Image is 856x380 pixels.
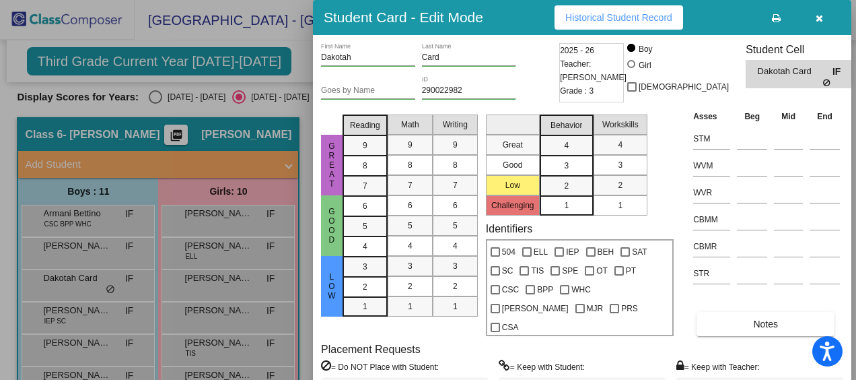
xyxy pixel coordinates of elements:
span: SAT [632,244,647,260]
span: Workskills [602,119,639,131]
span: Good [326,207,338,245]
span: 2 [363,281,367,293]
button: Historical Student Record [555,5,683,30]
span: Historical Student Record [565,12,672,23]
input: assessment [693,236,730,257]
input: assessment [693,156,730,176]
label: Identifiers [486,222,532,235]
span: WHC [571,282,591,298]
span: 8 [408,159,413,171]
input: assessment [693,183,730,203]
span: 5 [453,220,458,232]
span: [DEMOGRAPHIC_DATA] [639,79,729,95]
span: Notes [753,319,778,329]
span: 3 [564,160,569,172]
span: Math [401,119,419,131]
th: Beg [734,109,771,124]
span: 9 [453,139,458,151]
span: Great [326,141,338,189]
h3: Student Card - Edit Mode [324,9,483,26]
span: 7 [453,179,458,191]
span: 7 [408,179,413,191]
th: Asses [690,109,734,124]
span: 3 [363,261,367,273]
span: 7 [363,180,367,192]
span: Grade : 3 [560,84,594,98]
span: 5 [408,220,413,232]
span: SC [502,263,513,279]
input: assessment [693,129,730,149]
span: CSA [502,319,519,336]
label: = Do NOT Place with Student: [321,360,439,373]
span: 3 [453,260,458,272]
input: goes by name [321,86,415,96]
span: 8 [363,160,367,172]
span: Low [326,272,338,300]
span: 6 [363,200,367,212]
span: 9 [408,139,413,151]
span: 4 [453,240,458,252]
span: 1 [564,199,569,212]
span: 4 [618,139,622,151]
span: Writing [443,119,468,131]
span: 1 [363,300,367,313]
div: Girl [638,59,651,71]
span: 5 [363,220,367,232]
span: Behavior [550,119,582,131]
span: 4 [564,139,569,152]
span: 9 [363,139,367,152]
div: Boy [638,43,653,55]
span: 2 [408,280,413,292]
span: SPE [562,263,578,279]
span: 4 [408,240,413,252]
button: Notes [697,312,834,336]
span: IEP [566,244,579,260]
span: CSC [502,282,519,298]
span: BPP [537,282,553,298]
span: OT [596,263,608,279]
input: Enter ID [422,86,516,96]
label: Placement Requests [321,343,421,356]
span: 2 [453,280,458,292]
span: TIS [531,263,544,279]
th: Mid [771,109,806,124]
span: BEH [598,244,614,260]
span: ELL [534,244,548,260]
span: 6 [408,199,413,212]
span: MJR [587,300,604,317]
input: assessment [693,210,730,230]
span: Dakotah Card [758,65,832,79]
span: PRS [621,300,638,317]
label: = Keep with Teacher: [676,360,760,373]
input: assessment [693,263,730,284]
span: PT [626,263,636,279]
span: 6 [453,199,458,212]
span: 2025 - 26 [560,44,594,57]
span: 2 [618,179,622,191]
span: 8 [453,159,458,171]
span: 1 [618,199,622,212]
span: [PERSON_NAME] [502,300,569,317]
span: 1 [453,300,458,313]
span: 2 [564,180,569,192]
span: 3 [408,260,413,272]
span: 504 [502,244,515,260]
label: = Keep with Student: [499,360,585,373]
span: Teacher: [PERSON_NAME] [560,57,627,84]
span: IF [832,65,851,79]
span: Reading [350,119,380,131]
span: 1 [408,300,413,313]
span: 3 [618,159,622,171]
span: 4 [363,241,367,253]
th: End [806,109,843,124]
